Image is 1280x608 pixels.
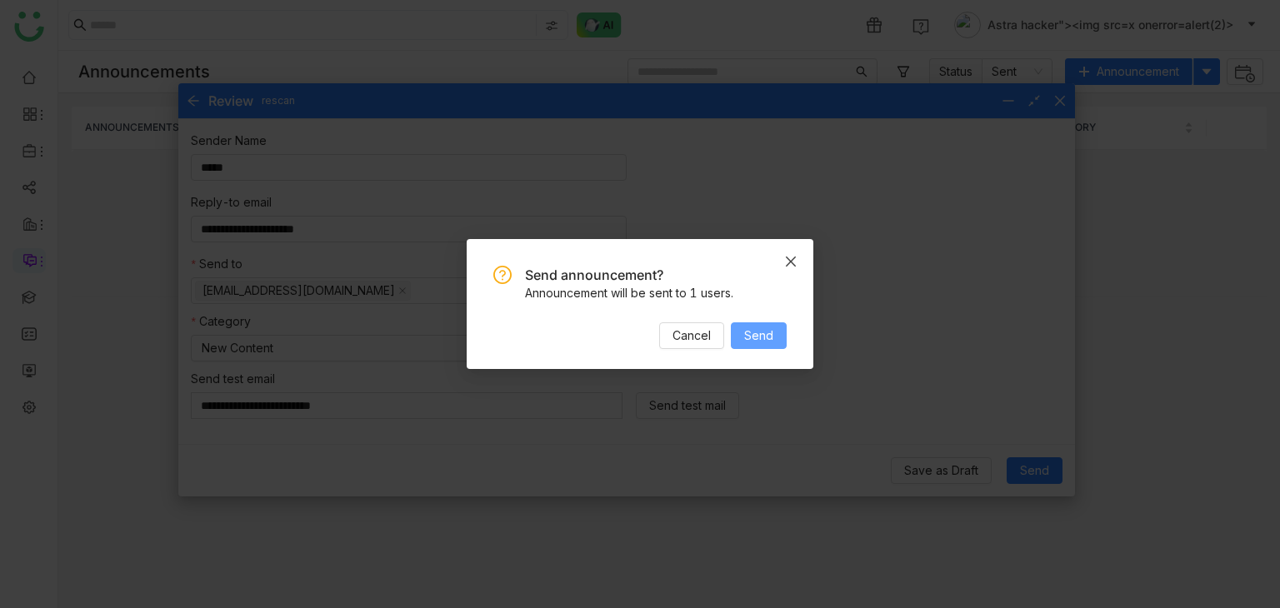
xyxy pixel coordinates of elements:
[731,322,787,349] button: Send
[525,284,787,302] div: Announcement will be sent to 1 users.
[672,326,711,345] span: Cancel
[744,326,773,345] span: Send
[659,322,724,349] button: Cancel
[525,267,663,283] span: Send announcement?
[768,239,813,284] button: Close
